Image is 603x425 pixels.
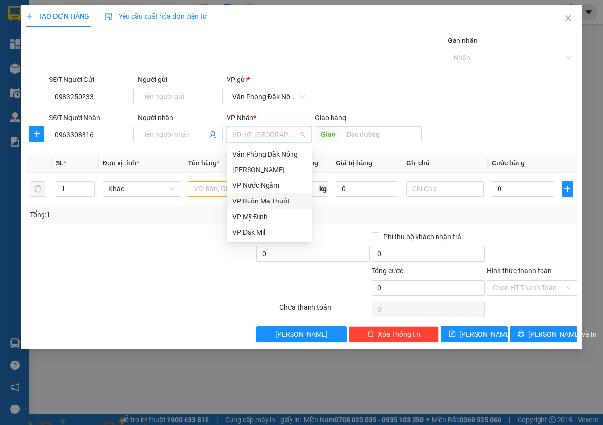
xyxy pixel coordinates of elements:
[138,74,223,85] div: Người gửi
[29,130,44,138] span: plus
[188,159,220,167] span: Tên hàng
[487,267,552,275] label: Hình thức thanh toán
[232,227,306,238] div: VP Đắk Mil
[318,181,328,197] span: kg
[232,89,306,104] span: Văn Phòng Đăk Nông
[232,211,306,222] div: VP Mỹ Đình
[227,224,312,240] div: VP Đắk Mil
[459,329,512,340] span: [PERSON_NAME]
[379,231,465,242] span: Phí thu hộ khách nhận trả
[108,182,175,196] span: Khác
[227,146,312,162] div: Văn Phòng Đăk Nông
[26,12,89,20] span: TẠO ĐƠN HÀNG
[349,326,439,342] button: deleteXóa Thông tin
[56,159,63,167] span: SL
[39,8,88,67] b: Nhà xe Thiên Trung
[232,180,306,191] div: VP Nước Ngầm
[49,112,134,123] div: SĐT Người Nhận
[209,131,217,139] span: user-add
[227,114,253,121] span: VP Nhận
[232,149,306,160] div: Văn Phòng Đăk Nông
[518,330,524,338] span: printer
[232,164,306,175] div: [PERSON_NAME]
[510,326,577,342] button: printer[PERSON_NAME] và In
[315,126,341,142] span: Giao
[105,13,113,20] img: icon
[341,126,422,142] input: Dọc đường
[562,185,573,193] span: plus
[406,181,484,197] input: Ghi Chú
[5,70,79,86] h2: YQ3BVBCX
[278,302,371,319] div: Chưa thanh toán
[232,196,306,206] div: VP Buôn Ma Thuột
[367,330,374,338] span: delete
[441,326,508,342] button: save[PERSON_NAME]
[51,70,236,131] h2: VP Nhận: VP Nước Ngầm
[29,126,44,142] button: plus
[256,326,347,342] button: [PERSON_NAME]
[138,112,223,123] div: Người nhận
[315,114,346,121] span: Giao hàng
[227,193,312,209] div: VP Buôn Ma Thuột
[30,209,233,220] div: Tổng: 1
[188,181,266,197] input: VD: Bàn, Ghế
[26,13,33,20] span: plus
[103,159,139,167] span: Đơn vị tính
[448,37,478,44] label: Gán nhãn
[562,181,573,197] button: plus
[336,181,398,197] input: 0
[30,181,45,197] button: delete
[402,154,488,173] th: Ghi chú
[275,329,328,340] span: [PERSON_NAME]
[372,267,403,275] span: Tổng cước
[528,329,597,340] span: [PERSON_NAME] và In
[227,162,312,178] div: Gia Lai
[227,178,312,193] div: VP Nước Ngầm
[449,330,456,338] span: save
[227,74,312,85] div: VP gửi
[564,14,572,22] span: close
[5,15,34,63] img: logo.jpg
[227,209,312,224] div: VP Mỹ Đình
[378,329,420,340] span: Xóa Thông tin
[129,8,236,24] b: [DOMAIN_NAME]
[492,159,525,167] span: Cước hàng
[336,159,372,167] span: Giá trị hàng
[105,12,207,20] span: Yêu cầu xuất hóa đơn điện tử
[555,5,582,32] button: Close
[49,74,134,85] div: SĐT Người Gửi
